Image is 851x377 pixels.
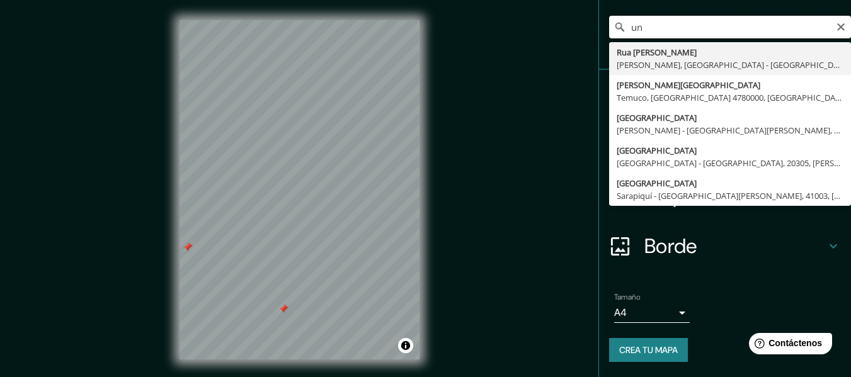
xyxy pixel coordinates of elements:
font: [GEOGRAPHIC_DATA] [617,177,697,189]
font: [GEOGRAPHIC_DATA] [617,112,697,123]
div: A4 [614,303,690,323]
div: Patas [599,70,851,120]
button: Crea tu mapa [609,338,688,362]
canvas: Mapa [180,20,420,359]
div: Estilo [599,120,851,171]
font: [GEOGRAPHIC_DATA] [617,145,697,156]
input: Elige tu ciudad o zona [609,16,851,38]
div: Borde [599,221,851,271]
font: Temuco, [GEOGRAPHIC_DATA] 4780000, [GEOGRAPHIC_DATA] [617,92,847,103]
div: Disposición [599,171,851,221]
font: [PERSON_NAME][GEOGRAPHIC_DATA] [617,79,760,91]
font: Tamaño [614,292,640,302]
button: Activar o desactivar atribución [398,338,413,353]
iframe: Lanzador de widgets de ayuda [739,328,837,363]
font: Crea tu mapa [619,344,678,356]
button: Claro [836,20,846,32]
font: A4 [614,306,627,319]
font: Borde [644,233,697,259]
font: Rua [PERSON_NAME] [617,47,697,58]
